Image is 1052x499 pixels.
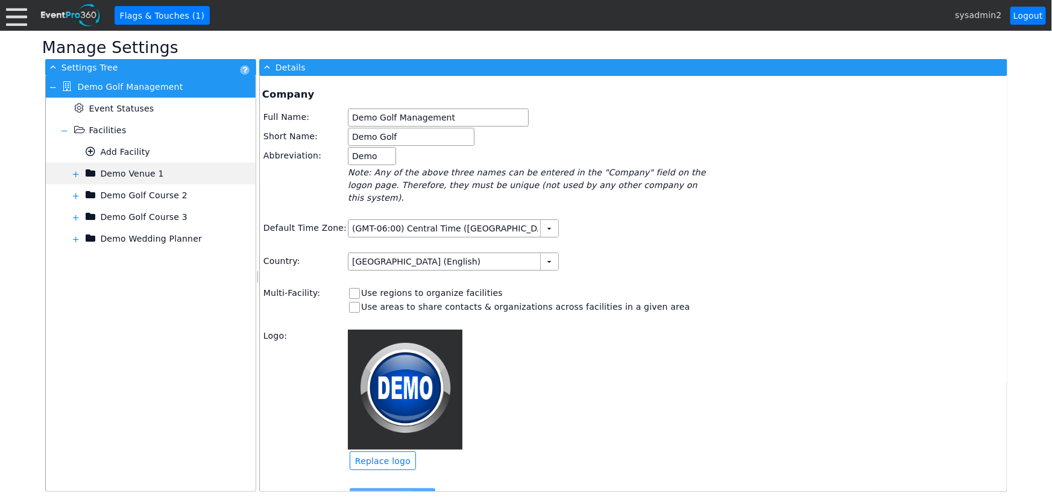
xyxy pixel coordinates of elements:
a: Logout [1010,7,1046,25]
span: sysadmin2 [955,10,1001,20]
span: Demo Golf Course 3 [100,212,187,222]
td: Logo: [263,330,347,472]
span: Demo Golf Management [77,82,183,92]
span: Settings Tree [61,63,118,72]
span: Demo Wedding Planner [100,234,202,243]
span: Flags & Touches (1) [118,10,207,22]
span: Demo Venue 1 [100,169,163,178]
td: Use regions to organize facilities [361,287,690,300]
h2: Company [262,88,710,101]
span: Add Facility [100,147,150,157]
h1: Manage Settings [42,40,1010,56]
td: Full Name: [263,108,347,127]
td: Use areas to share contacts & organizations across facilities in a given area [361,301,690,313]
span: Replace logo [353,455,413,467]
td: Country: [263,253,347,271]
span: - [48,61,58,72]
td: Default Time Zone: [263,219,347,237]
span: Demo Golf Course 2 [100,190,187,200]
span: Details [276,63,306,72]
td: Abbreviation: [263,147,347,165]
span: - [262,61,272,72]
div: Menu: Click or 'Crtl+M' to toggle menu open/close [6,5,27,26]
span: Facilities [89,125,126,135]
i: Note: Any of the above three names can be entered in the "Company" field on the logon page. There... [348,168,706,202]
td: Multi-Facility: [263,286,347,315]
span: Flags & Touches (1) [118,9,207,22]
td: Short Name: [263,128,347,146]
span: Event Statuses [89,104,154,113]
img: EventPro360 [39,2,102,29]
